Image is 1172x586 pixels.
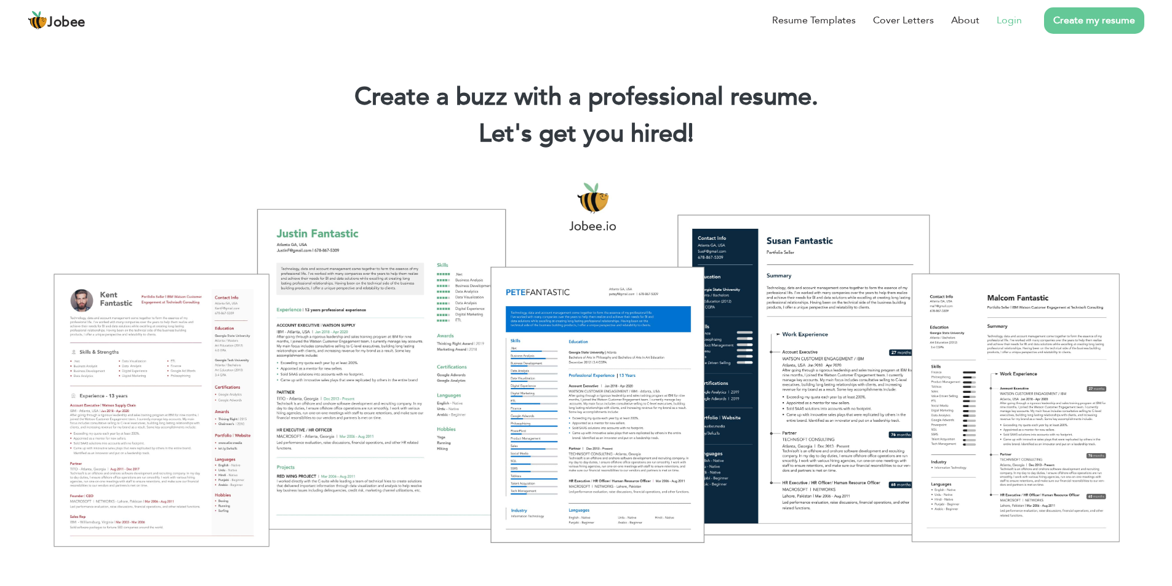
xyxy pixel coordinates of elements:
img: jobee.io [28,10,47,30]
a: Cover Letters [873,13,934,28]
a: Create my resume [1044,7,1144,34]
h1: Create a buzz with a professional resume. [18,81,1154,113]
a: Resume Templates [772,13,856,28]
a: Jobee [28,10,86,30]
span: | [688,117,693,151]
span: get you hired! [539,117,694,151]
h2: Let's [18,118,1154,150]
a: Login [997,13,1022,28]
span: Jobee [47,16,86,30]
a: About [951,13,979,28]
